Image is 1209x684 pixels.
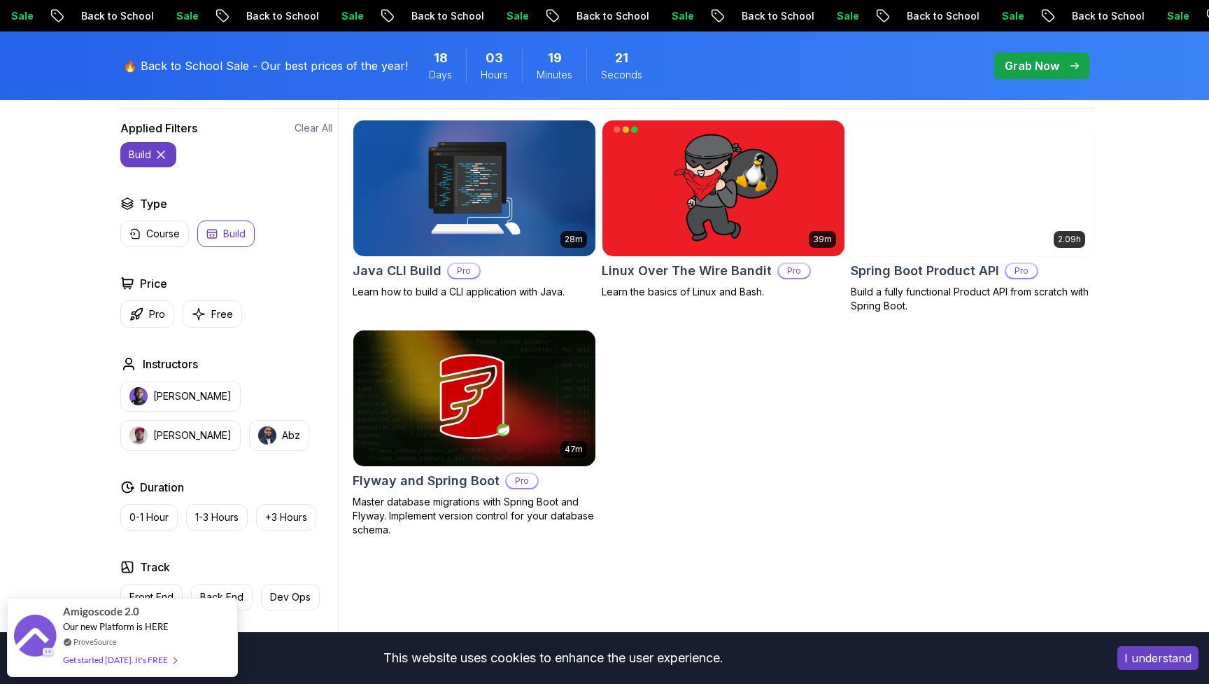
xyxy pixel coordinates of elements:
[565,234,583,245] p: 28m
[282,428,300,442] p: Abz
[191,584,253,610] button: Back End
[195,510,239,524] p: 1-3 Hours
[249,420,309,451] button: instructor imgAbz
[434,48,448,68] span: 18 Days
[140,559,170,575] h2: Track
[270,590,311,604] p: Dev Ops
[601,68,642,82] span: Seconds
[565,444,583,455] p: 47m
[295,121,332,135] button: Clear All
[602,285,845,299] p: Learn the basics of Linux and Bash.
[140,275,167,292] h2: Price
[223,227,246,241] p: Build
[73,636,117,648] a: ProveSource
[481,68,508,82] span: Hours
[851,285,1094,313] p: Build a fully functional Product API from scratch with Spring Boot.
[120,584,183,610] button: Front End
[120,300,174,328] button: Pro
[486,48,503,68] span: 3 Hours
[153,428,232,442] p: [PERSON_NAME]
[851,120,1094,256] img: Spring Boot Product API card
[353,120,596,299] a: Java CLI Build card28mJava CLI BuildProLearn how to build a CLI application with Java.
[851,261,999,281] h2: Spring Boot Product API
[548,48,562,68] span: 19 Minutes
[197,221,255,247] button: Build
[258,426,276,445] img: instructor img
[927,9,972,23] p: Sale
[120,142,176,167] button: build
[183,300,242,328] button: Free
[211,307,233,321] p: Free
[10,643,1096,673] div: This website uses cookies to enhance the user experience.
[200,590,243,604] p: Back End
[143,356,198,372] h2: Instructors
[537,68,572,82] span: Minutes
[140,479,184,496] h2: Duration
[779,264,809,278] p: Pro
[186,504,248,531] button: 1-3 Hours
[256,504,316,531] button: +3 Hours
[813,234,832,245] p: 39m
[353,285,596,299] p: Learn how to build a CLI application with Java.
[129,148,151,162] p: build
[337,9,432,23] p: Back to School
[123,57,408,74] p: 🔥 Back to School Sale - Our best prices of the year!
[140,195,167,212] h2: Type
[1092,9,1137,23] p: Sale
[353,330,595,466] img: Flyway and Spring Boot card
[597,9,642,23] p: Sale
[265,510,307,524] p: +3 Hours
[101,9,146,23] p: Sale
[63,652,176,668] div: Get started [DATE]. It's FREE
[171,9,267,23] p: Back to School
[120,120,197,137] h2: Applied Filters
[63,621,169,632] span: Our new Platform is HERE
[602,261,772,281] h2: Linux Over The Wire Bandit
[667,9,762,23] p: Back to School
[502,9,597,23] p: Back to School
[1006,264,1037,278] p: Pro
[63,603,139,620] span: Amigoscode 2.0
[353,330,596,537] a: Flyway and Spring Boot card47mFlyway and Spring BootProMaster database migrations with Spring Boo...
[353,495,596,537] p: Master database migrations with Spring Boot and Flyway. Implement version control for your databa...
[448,264,479,278] p: Pro
[1058,234,1081,245] p: 2.09h
[832,9,927,23] p: Back to School
[353,261,441,281] h2: Java CLI Build
[353,120,595,256] img: Java CLI Build card
[615,48,628,68] span: 21 Seconds
[153,389,232,403] p: [PERSON_NAME]
[149,307,165,321] p: Pro
[129,510,169,524] p: 0-1 Hour
[129,426,148,445] img: instructor img
[267,9,311,23] p: Sale
[429,68,452,82] span: Days
[129,387,148,405] img: instructor img
[432,9,476,23] p: Sale
[507,474,537,488] p: Pro
[120,221,189,247] button: Course
[602,120,845,299] a: Linux Over The Wire Bandit card39mLinux Over The Wire BanditProLearn the basics of Linux and Bash.
[14,615,56,660] img: provesource social proof notification image
[353,471,500,491] h2: Flyway and Spring Boot
[261,584,320,610] button: Dev Ops
[1117,646,1199,670] button: Accept cookies
[120,504,178,531] button: 0-1 Hour
[762,9,807,23] p: Sale
[120,381,241,412] button: instructor img[PERSON_NAME]
[6,9,101,23] p: Back to School
[602,120,844,256] img: Linux Over The Wire Bandit card
[997,9,1092,23] p: Back to School
[851,120,1094,313] a: Spring Boot Product API card2.09hSpring Boot Product APIProBuild a fully functional Product API f...
[129,590,174,604] p: Front End
[146,227,180,241] p: Course
[1005,57,1059,74] p: Grab Now
[120,420,241,451] button: instructor img[PERSON_NAME]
